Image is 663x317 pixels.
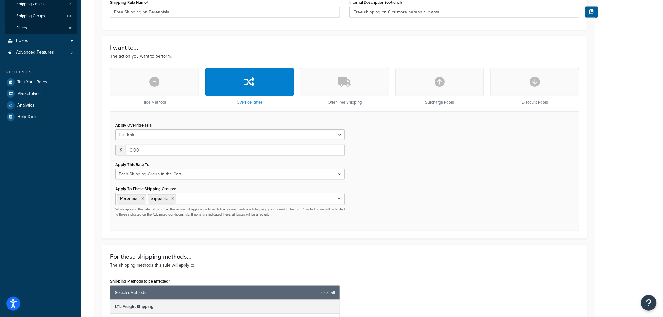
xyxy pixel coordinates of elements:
a: Filters81 [5,23,77,34]
span: $ [115,145,126,155]
li: Filters [5,23,77,34]
span: Perennial [120,195,138,202]
button: Show Help Docs [585,7,598,18]
a: Shipping Groups120 [5,11,77,22]
span: Filters [16,26,27,31]
span: 29 [68,2,72,7]
p: The shipping methods this rule will apply to. [110,262,579,269]
div: Discount Rates [490,68,579,105]
div: LTL Freight Shipping [110,300,340,314]
label: Apply To These Shipping Groups [115,186,176,191]
a: Help Docs [5,112,77,123]
span: 81 [69,26,72,31]
span: Selected Methods [115,288,318,297]
a: clear all [321,288,335,297]
div: Hide Methods [110,68,199,105]
li: Advanced Features [5,47,77,59]
label: Shipping Methods to be affected [110,279,170,284]
span: Slippable [151,195,168,202]
button: Open Resource Center [641,295,657,311]
h3: For these shipping methods... [110,253,579,260]
div: Override Rates [205,68,294,105]
span: Test Your Rates [17,80,47,85]
span: Shipping Groups [16,14,45,19]
span: Help Docs [17,115,38,120]
a: Test Your Rates [5,77,77,88]
label: Apply Override as a [115,123,152,127]
span: Boxes [16,39,28,44]
a: Advanced Features5 [5,47,77,59]
p: When applying the rate to Each Box, this action will apply once to each box for each indicated sh... [115,207,345,217]
a: Boxes [5,35,77,47]
div: Surcharge Rates [395,68,484,105]
span: 5 [70,50,73,55]
span: Analytics [17,103,34,108]
span: Marketplace [17,91,41,97]
span: Advanced Features [16,50,54,55]
a: Marketplace [5,88,77,100]
div: Resources [5,70,77,75]
div: Offer Free Shipping [300,68,389,105]
span: Shipping Zones [16,2,44,7]
p: The action you want to perform. [110,53,579,60]
li: Shipping Groups [5,11,77,22]
h3: I want to... [110,44,579,51]
span: 120 [67,14,72,19]
label: Apply This Rate To [115,162,149,167]
a: Analytics [5,100,77,111]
